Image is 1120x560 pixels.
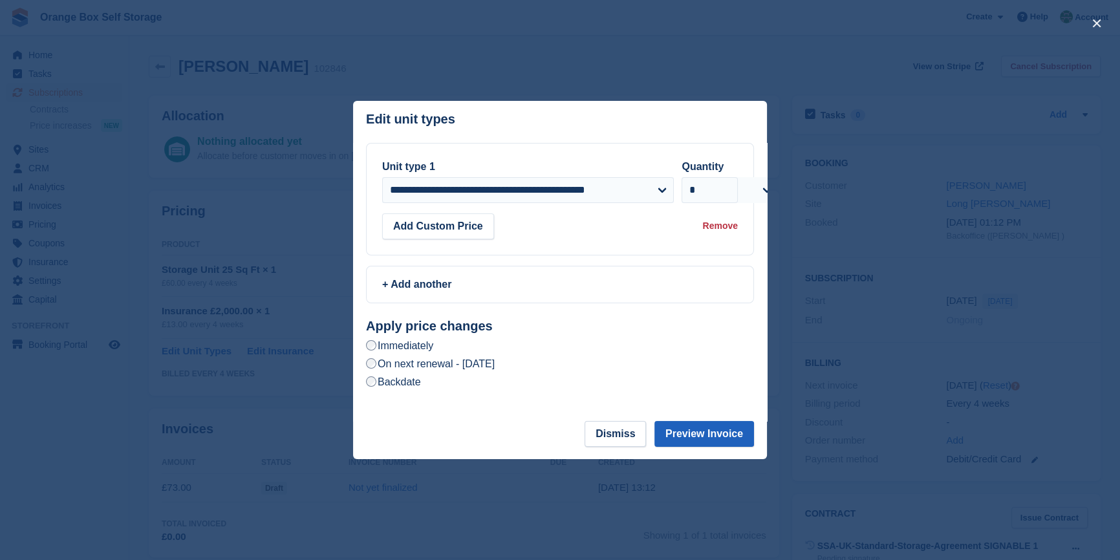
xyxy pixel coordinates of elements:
button: Dismiss [585,421,646,447]
input: Immediately [366,340,376,350]
label: On next renewal - [DATE] [366,357,495,371]
button: Add Custom Price [382,213,494,239]
input: On next renewal - [DATE] [366,358,376,369]
label: Unit type 1 [382,161,435,172]
div: Remove [703,219,738,233]
input: Backdate [366,376,376,387]
div: + Add another [382,277,738,292]
a: + Add another [366,266,754,303]
label: Backdate [366,375,421,389]
label: Immediately [366,339,433,352]
label: Quantity [682,161,724,172]
p: Edit unit types [366,112,455,127]
strong: Apply price changes [366,319,493,333]
button: Preview Invoice [654,421,754,447]
button: close [1086,13,1107,34]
